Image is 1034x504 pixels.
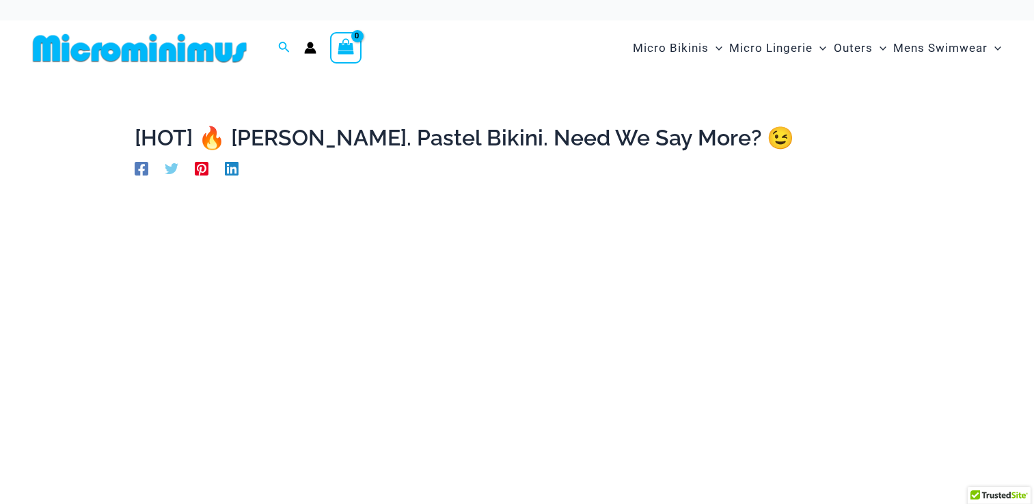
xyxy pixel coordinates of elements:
a: Linkedin [225,160,239,176]
img: MM SHOP LOGO FLAT [27,33,252,64]
span: Menu Toggle [709,31,722,66]
a: Facebook [135,160,148,176]
a: Mens SwimwearMenu ToggleMenu Toggle [890,27,1005,69]
span: Menu Toggle [813,31,826,66]
span: Micro Bikinis [633,31,709,66]
a: Search icon link [278,40,290,57]
a: OutersMenu ToggleMenu Toggle [830,27,890,69]
a: View Shopping Cart, empty [330,32,362,64]
span: Micro Lingerie [729,31,813,66]
a: Pinterest [195,160,208,176]
a: Micro BikinisMenu ToggleMenu Toggle [629,27,726,69]
span: Menu Toggle [873,31,886,66]
a: Account icon link [304,42,316,54]
a: Twitter [165,160,178,176]
span: Menu Toggle [988,31,1001,66]
h1: [HOT] 🔥 [PERSON_NAME]. Pastel Bikini. Need We Say More? 😉 [135,125,900,151]
span: Outers [834,31,873,66]
a: Micro LingerieMenu ToggleMenu Toggle [726,27,830,69]
nav: Site Navigation [627,25,1007,71]
span: Mens Swimwear [893,31,988,66]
